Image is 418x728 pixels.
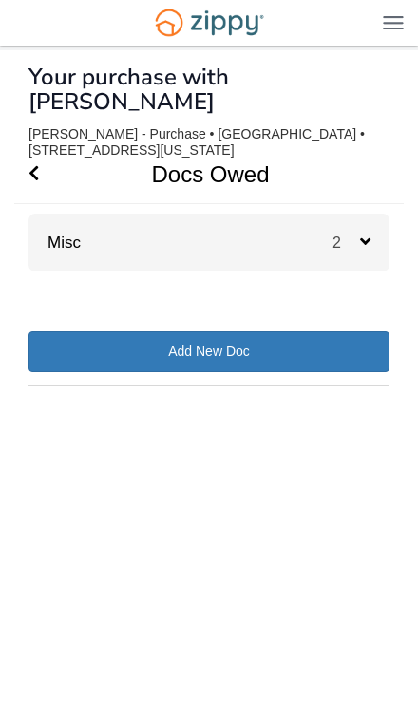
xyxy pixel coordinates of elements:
a: Go Back [28,145,39,203]
a: Add New Doc [28,331,389,372]
img: Mobile Dropdown Menu [383,15,404,29]
h1: Docs Owed [14,145,382,203]
h1: Your purchase with [PERSON_NAME] [28,65,389,115]
div: [PERSON_NAME] - Purchase • [GEOGRAPHIC_DATA] • [STREET_ADDRESS][US_STATE] [28,126,389,159]
a: Misc [28,233,81,252]
span: 2 [332,234,360,251]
